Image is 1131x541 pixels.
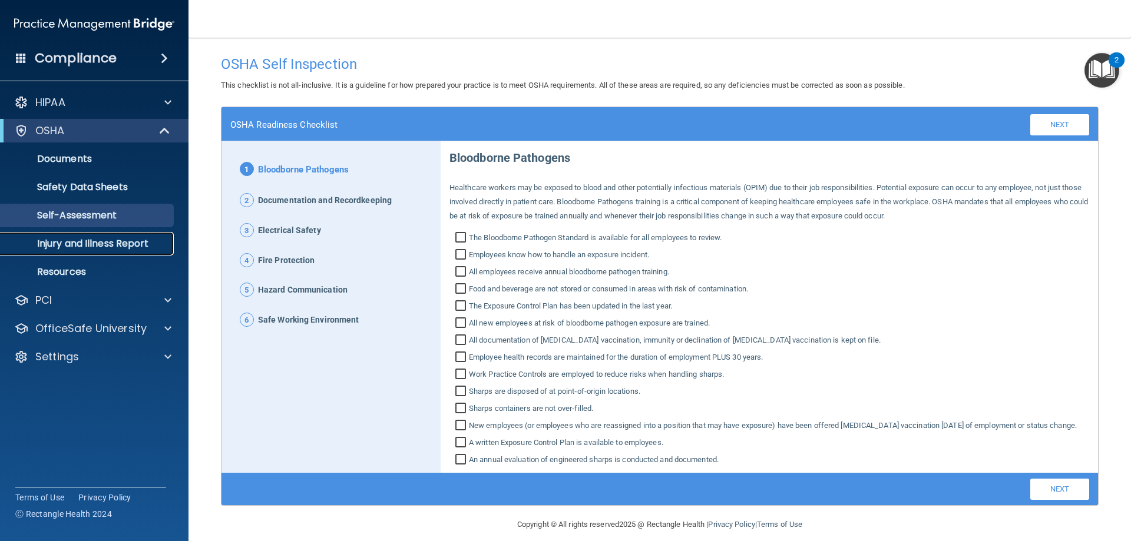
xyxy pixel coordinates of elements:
[455,250,469,262] input: Employees know how to handle an exposure incident.
[455,301,469,313] input: The Exposure Control Plan has been updated in the last year.
[469,453,719,467] span: An annual evaluation of engineered sharps is conducted and documented.
[8,238,168,250] p: Injury and Illness Report
[8,266,168,278] p: Resources
[35,95,65,109] p: HIPAA
[469,248,649,262] span: Employees know how to handle an exposure incident.
[35,350,79,364] p: Settings
[240,283,254,297] span: 5
[14,321,171,336] a: OfficeSafe University
[455,336,469,347] input: All documentation of [MEDICAL_DATA] vaccination, immunity or declination of [MEDICAL_DATA] vaccin...
[221,81,905,89] span: This checklist is not all-inclusive. It is a guideline for how prepared your practice is to meet ...
[14,350,171,364] a: Settings
[1084,53,1119,88] button: Open Resource Center, 2 new notifications
[258,223,321,238] span: Electrical Safety
[455,387,469,399] input: Sharps are disposed of at point‐of‐origin locations.
[240,313,254,327] span: 6
[14,95,171,109] a: HIPAA
[240,193,254,207] span: 2
[8,153,168,165] p: Documents
[469,282,748,296] span: Food and beverage are not stored or consumed in areas with risk of contamination.
[455,438,469,450] input: A written Exposure Control Plan is available to employees.
[258,253,315,268] span: Fire Protection
[449,181,1089,223] p: Healthcare workers may be exposed to blood and other potentially infectious materials (OPIM) due ...
[8,181,168,193] p: Safety Data Sheets
[14,293,171,307] a: PCI
[35,321,147,336] p: OfficeSafe University
[469,401,593,416] span: Sharps containers are not over‐filled.
[240,223,254,237] span: 3
[15,508,112,520] span: Ⓒ Rectangle Health 2024
[258,313,359,328] span: Safe Working Environment
[230,120,338,130] h4: OSHA Readiness Checklist
[35,124,65,138] p: OSHA
[469,231,722,245] span: The Bloodborne Pathogen Standard is available for all employees to review.
[258,162,349,178] span: Bloodborne Pathogens
[469,299,672,313] span: The Exposure Control Plan has been updated in the last year.
[469,384,640,399] span: Sharps are disposed of at point‐of‐origin locations.
[455,404,469,416] input: Sharps containers are not over‐filled.
[469,367,724,381] span: Work Practice Controls are employed to reduce risks when handling sharps.
[1115,60,1119,75] div: 2
[708,520,755,529] a: Privacy Policy
[240,162,254,176] span: 1
[455,233,469,245] input: The Bloodborne Pathogen Standard is available for all employees to review.
[469,265,669,279] span: All employees receive annual bloodborne pathogen training.
[78,492,131,503] a: Privacy Policy
[258,193,392,208] span: Documentation and Recordkeeping
[455,284,469,296] input: Food and beverage are not stored or consumed in areas with risk of contamination.
[455,267,469,279] input: All employees receive annual bloodborne pathogen training.
[469,350,763,364] span: Employee health records are maintained for the duration of employment PLUS 30 years.
[449,141,1089,169] p: Bloodborne Pathogens
[469,333,881,347] span: All documentation of [MEDICAL_DATA] vaccination, immunity or declination of [MEDICAL_DATA] vaccin...
[35,293,52,307] p: PCI
[455,421,469,433] input: New employees (or employees who are reassigned into a position that may have exposure) have been ...
[469,436,663,450] span: A written Exposure Control Plan is available to employees.
[15,492,64,503] a: Terms of Use
[455,318,469,330] input: All new employees at risk of bloodborne pathogen exposure are trained.
[469,419,1077,433] span: New employees (or employees who are reassigned into a position that may have exposure) have been ...
[240,253,254,267] span: 4
[221,57,1099,72] h4: OSHA Self Inspection
[8,210,168,221] p: Self-Assessment
[14,124,171,138] a: OSHA
[1030,479,1089,500] a: Next
[757,520,802,529] a: Terms of Use
[455,370,469,381] input: Work Practice Controls are employed to reduce risks when handling sharps.
[1030,114,1089,135] a: Next
[258,283,348,298] span: Hazard Communication
[455,353,469,364] input: Employee health records are maintained for the duration of employment PLUS 30 years.
[469,316,710,330] span: All new employees at risk of bloodborne pathogen exposure are trained.
[35,50,117,67] h4: Compliance
[455,455,469,467] input: An annual evaluation of engineered sharps is conducted and documented.
[14,12,174,36] img: PMB logo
